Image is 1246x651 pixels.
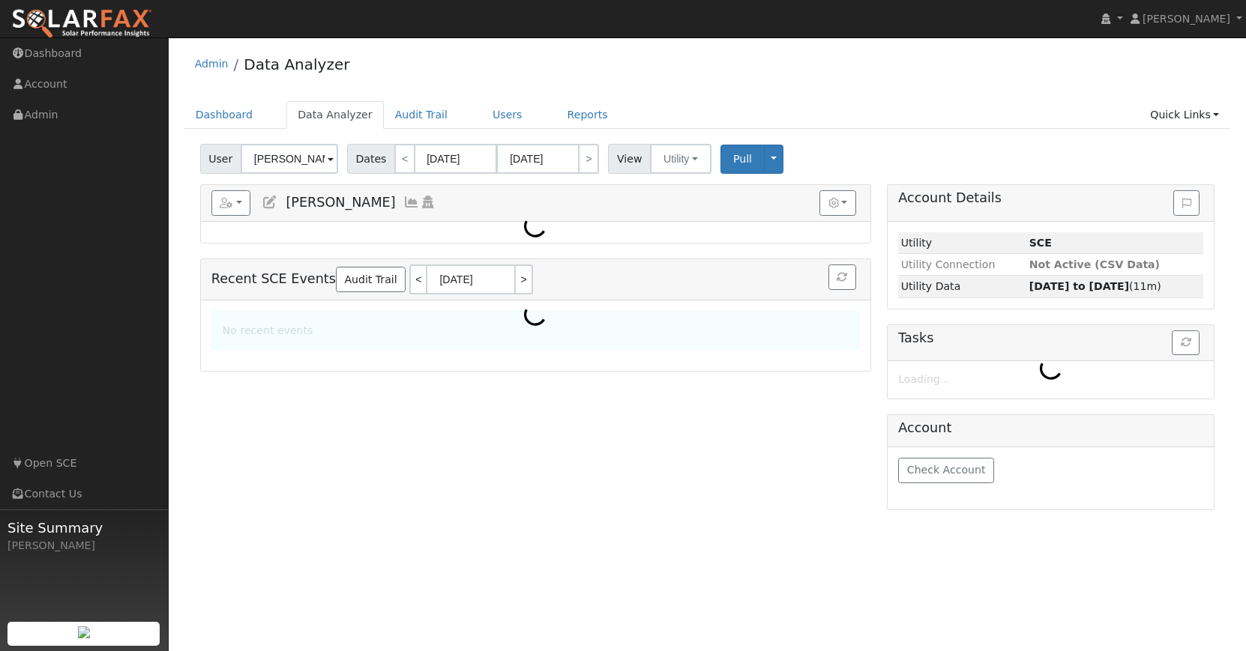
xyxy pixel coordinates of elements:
button: Utility [650,144,711,174]
span: [PERSON_NAME] [286,195,395,210]
div: [PERSON_NAME] [7,538,160,554]
span: User [200,144,241,174]
td: Utility Data [898,276,1026,297]
a: Admin [195,58,229,70]
span: View [608,144,651,174]
button: Issue History [1173,190,1200,216]
input: Select a User [241,144,338,174]
h5: Account [898,420,1203,436]
strong: [DATE] to [DATE] [1029,280,1129,292]
img: retrieve [78,626,90,638]
a: Edit User (36530) [262,195,278,210]
span: Check Account [907,464,986,476]
span: Dates [347,144,395,174]
a: Quick Links [1139,101,1230,129]
a: Users [481,101,534,129]
a: Data Analyzer [244,55,349,73]
a: > [578,144,599,174]
h5: Account Details [898,190,1203,206]
img: SolarFax [11,8,152,40]
h5: Recent SCE Events [211,264,860,294]
span: Site Summary [7,518,160,538]
a: < [394,144,415,174]
a: < [409,264,426,294]
a: Audit Trail [384,101,459,129]
a: Login As (last Never) [420,195,436,210]
a: Dashboard [184,101,265,129]
button: Refresh [828,264,856,290]
span: Utility Connection [901,258,996,270]
strong: ID: null, authorized: 08/31/25 [1029,237,1052,249]
td: Utility [898,232,1026,254]
span: Pull [733,153,752,165]
h5: Tasks [898,330,1203,346]
button: Refresh [1172,330,1200,356]
a: > [516,264,532,294]
a: Multi-Series Graph [403,195,420,210]
button: Check Account [898,458,994,483]
span: Not Active (CSV Data) [1029,258,1160,270]
a: Data Analyzer [286,101,384,129]
a: Audit Trail [336,267,406,292]
button: Pull [720,145,765,174]
span: [PERSON_NAME] [1143,13,1230,25]
span: (11m) [1029,280,1161,292]
a: Reports [556,101,619,129]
